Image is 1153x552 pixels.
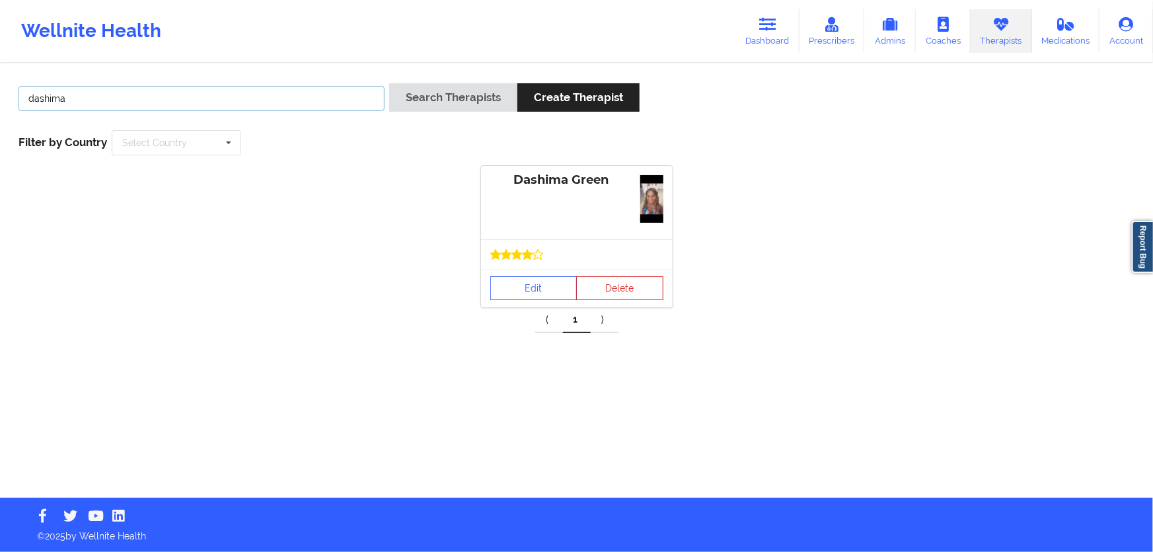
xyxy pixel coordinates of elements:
a: 1 [563,307,591,333]
a: Next item [591,307,618,333]
p: © 2025 by Wellnite Health [28,520,1125,543]
button: Create Therapist [517,83,640,112]
a: Prescribers [800,9,865,53]
a: Edit [490,276,577,300]
div: Dashima Green [490,173,663,188]
div: Select Country [122,138,187,147]
span: Filter by Country [19,136,107,149]
a: Previous item [535,307,563,333]
a: Report Bug [1132,221,1153,273]
a: Coaches [916,9,971,53]
img: Screenshot_20220712-214308_Gallery.jpg [640,175,663,223]
button: Search Therapists [389,83,517,112]
button: Delete [576,276,663,300]
div: Pagination Navigation [535,307,618,333]
a: Dashboard [736,9,800,53]
a: Therapists [971,9,1032,53]
a: Admins [864,9,916,53]
a: Account [1099,9,1153,53]
a: Medications [1032,9,1100,53]
input: Search Keywords [19,86,385,111]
